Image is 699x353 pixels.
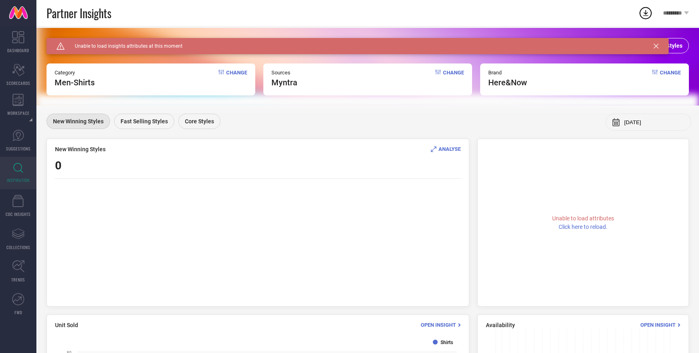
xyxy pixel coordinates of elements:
span: ANALYSE [438,146,461,152]
span: Partner Insights [47,5,111,21]
span: Brand [488,70,527,76]
span: Fast Selling Styles [121,118,168,125]
span: CDC INSIGHTS [6,211,31,217]
span: Change [226,70,247,87]
div: Open Insight [421,321,461,329]
span: 0 [55,159,61,172]
span: Click here to reload. [559,224,608,230]
span: SUGGESTIONS [6,146,31,152]
span: Availability [486,322,515,328]
span: Open Insight [421,322,456,328]
span: Open Insight [640,322,676,328]
span: Unit Sold [55,322,78,328]
span: Unable to load insights attributes at this moment [65,43,182,49]
span: Core Styles [185,118,214,125]
span: New Winning Styles [53,118,104,125]
span: INSPIRATION [7,177,30,183]
div: Open download list [638,6,653,20]
span: myntra [271,78,297,87]
span: DASHBOARD [7,47,29,53]
span: SCORECARDS [6,80,30,86]
span: Category [55,70,95,76]
span: FWD [15,309,22,315]
span: Change [443,70,464,87]
input: Select month [624,119,685,125]
span: Change [660,70,681,87]
div: Open Insight [640,321,680,329]
text: Shirts [441,340,453,345]
div: Analyse [431,145,461,153]
span: COLLECTIONS [6,244,30,250]
span: Unable to load attributes [552,215,614,222]
span: Sources [271,70,297,76]
span: TRENDS [11,277,25,283]
span: WORKSPACE [7,110,30,116]
span: Men-Shirts [55,78,95,87]
span: here&now [488,78,527,87]
span: New Winning Styles [55,146,106,152]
